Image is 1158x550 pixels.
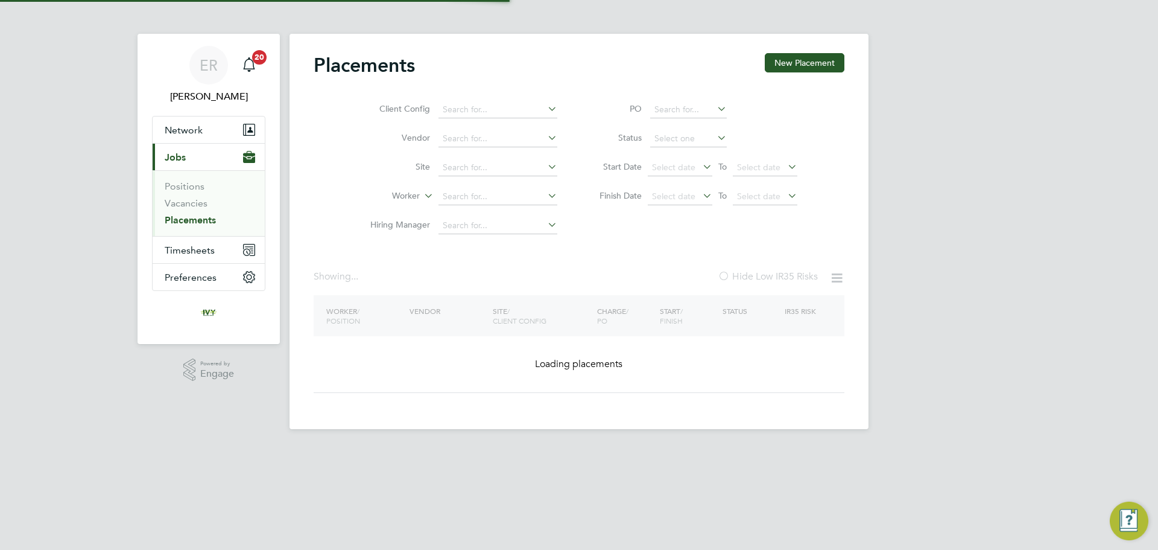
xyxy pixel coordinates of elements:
span: ... [351,270,358,283]
label: Site [361,161,430,172]
a: Positions [165,181,204,192]
input: Search for... [438,101,557,118]
span: Powered by [200,359,234,369]
span: To [715,188,730,203]
span: Select date [652,191,695,202]
button: Network [153,117,265,143]
button: Jobs [153,144,265,170]
span: Preferences [165,272,217,283]
span: Select date [652,162,695,173]
a: Placements [165,214,216,226]
span: To [715,159,730,174]
span: Select date [737,162,780,173]
button: Engage Resource Center [1110,502,1148,540]
img: ivyresourcegroup-logo-retina.png [199,303,218,322]
label: Hide Low IR35 Risks [718,270,818,283]
div: Jobs [153,170,265,236]
div: Showing [314,270,361,283]
a: Go to home page [152,303,265,322]
label: Status [587,132,642,143]
a: Vacancies [165,197,207,209]
label: Client Config [361,103,430,114]
input: Search for... [438,159,557,176]
a: 20 [237,46,261,85]
a: Powered byEngage [183,359,235,382]
a: ER[PERSON_NAME] [152,46,265,104]
nav: Main navigation [138,34,280,344]
input: Search for... [650,101,727,118]
label: Start Date [587,161,642,172]
input: Select one [650,130,727,147]
input: Search for... [438,130,557,147]
span: Select date [737,191,780,202]
span: Network [165,124,203,136]
button: New Placement [765,53,844,72]
button: Preferences [153,264,265,290]
input: Search for... [438,188,557,205]
label: Hiring Manager [361,219,430,230]
span: Engage [200,369,234,379]
label: PO [587,103,642,114]
span: Emma Randall [152,89,265,104]
label: Worker [350,190,420,202]
label: Finish Date [587,190,642,201]
label: Vendor [361,132,430,143]
input: Search for... [438,217,557,234]
h2: Placements [314,53,415,77]
span: Jobs [165,152,186,163]
span: 20 [252,50,267,65]
span: Timesheets [165,245,215,256]
span: ER [200,57,218,73]
button: Timesheets [153,237,265,263]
